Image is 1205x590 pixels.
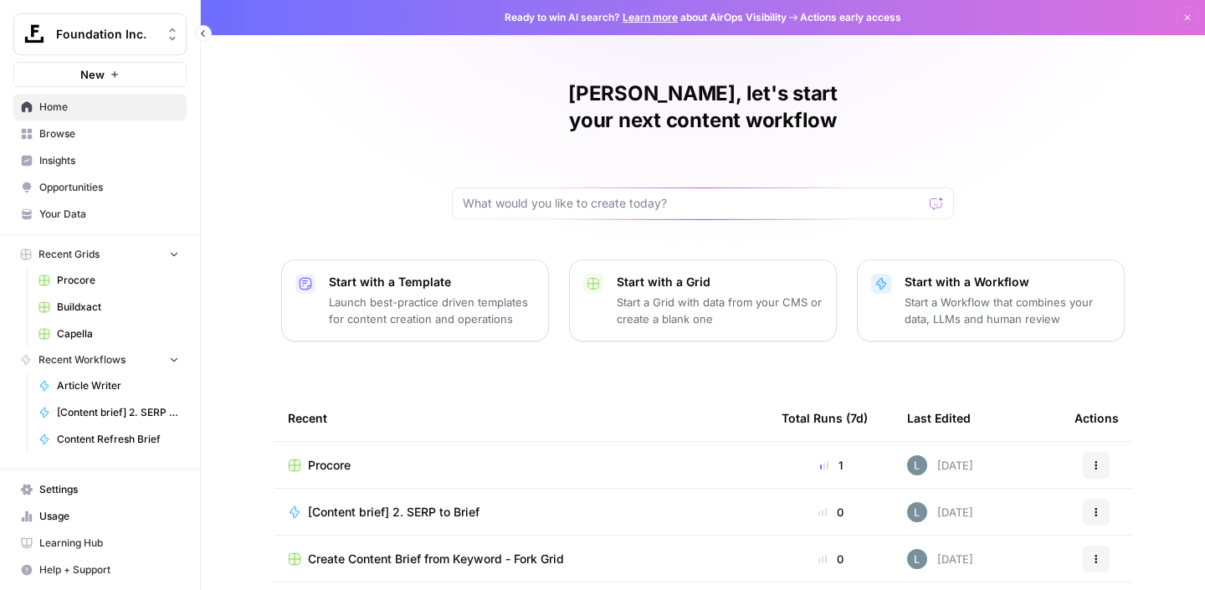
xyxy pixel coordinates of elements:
[57,405,179,420] span: [Content brief] 2. SERP to Brief
[13,242,187,267] button: Recent Grids
[39,100,179,115] span: Home
[13,94,187,121] a: Home
[31,294,187,321] a: Buildxact
[57,378,179,393] span: Article Writer
[617,274,823,290] p: Start with a Grid
[13,147,187,174] a: Insights
[13,201,187,228] a: Your Data
[39,153,179,168] span: Insights
[308,551,564,567] span: Create Content Brief from Keyword - Fork Grid
[281,259,549,341] button: Start with a TemplateLaunch best-practice driven templates for content creation and operations
[907,502,973,522] div: [DATE]
[80,66,105,83] span: New
[782,504,880,521] div: 0
[308,504,479,521] span: [Content brief] 2. SERP to Brief
[13,503,187,530] a: Usage
[505,10,787,25] span: Ready to win AI search? about AirOps Visibility
[39,207,179,222] span: Your Data
[623,11,678,23] a: Learn more
[288,551,755,567] a: Create Content Brief from Keyword - Fork Grid
[452,80,954,134] h1: [PERSON_NAME], let's start your next content workflow
[782,395,868,441] div: Total Runs (7d)
[13,121,187,147] a: Browse
[617,294,823,327] p: Start a Grid with data from your CMS or create a blank one
[308,457,351,474] span: Procore
[39,509,179,524] span: Usage
[57,326,179,341] span: Capella
[13,557,187,583] button: Help + Support
[907,549,927,569] img: 8iclr0koeej5t27gwiocqqt2wzy0
[31,321,187,347] a: Capella
[38,247,100,262] span: Recent Grids
[288,395,755,441] div: Recent
[13,476,187,503] a: Settings
[907,549,973,569] div: [DATE]
[782,457,880,474] div: 1
[13,530,187,557] a: Learning Hub
[31,399,187,426] a: [Content brief] 2. SERP to Brief
[907,502,927,522] img: 8iclr0koeej5t27gwiocqqt2wzy0
[907,395,971,441] div: Last Edited
[39,562,179,577] span: Help + Support
[39,126,179,141] span: Browse
[857,259,1125,341] button: Start with a WorkflowStart a Workflow that combines your data, LLMs and human review
[13,347,187,372] button: Recent Workflows
[57,432,179,447] span: Content Refresh Brief
[39,482,179,497] span: Settings
[13,13,187,55] button: Workspace: Foundation Inc.
[463,195,923,212] input: What would you like to create today?
[39,180,179,195] span: Opportunities
[907,455,973,475] div: [DATE]
[569,259,837,341] button: Start with a GridStart a Grid with data from your CMS or create a blank one
[31,267,187,294] a: Procore
[31,426,187,453] a: Content Refresh Brief
[907,455,927,475] img: 8iclr0koeej5t27gwiocqqt2wzy0
[19,19,49,49] img: Foundation Inc. Logo
[13,174,187,201] a: Opportunities
[905,274,1110,290] p: Start with a Workflow
[782,551,880,567] div: 0
[31,372,187,399] a: Article Writer
[38,352,126,367] span: Recent Workflows
[39,536,179,551] span: Learning Hub
[288,504,755,521] a: [Content brief] 2. SERP to Brief
[329,274,535,290] p: Start with a Template
[57,300,179,315] span: Buildxact
[329,294,535,327] p: Launch best-practice driven templates for content creation and operations
[56,26,157,43] span: Foundation Inc.
[905,294,1110,327] p: Start a Workflow that combines your data, LLMs and human review
[1074,395,1119,441] div: Actions
[57,273,179,288] span: Procore
[800,10,901,25] span: Actions early access
[288,457,755,474] a: Procore
[13,62,187,87] button: New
